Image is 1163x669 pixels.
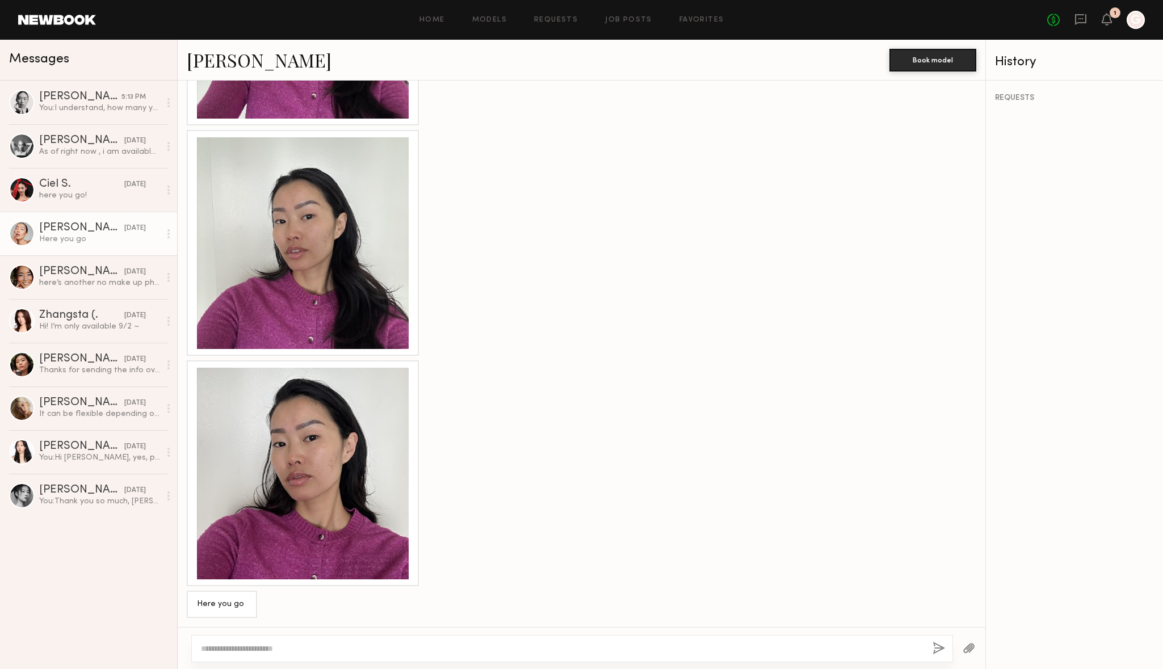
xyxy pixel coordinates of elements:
div: [PERSON_NAME] [39,266,124,277]
div: You: I understand, how many years are you comfortable with 4? [39,103,160,113]
div: [DATE] [124,485,146,496]
div: [DATE] [124,310,146,321]
div: Zhangsta (. [39,310,124,321]
div: [DATE] [124,136,146,146]
div: [PERSON_NAME] [39,354,124,365]
div: [PERSON_NAME] [39,222,124,234]
div: [DATE] [124,441,146,452]
div: 1 [1114,10,1116,16]
div: [DATE] [124,223,146,234]
a: Job Posts [605,16,652,24]
div: [DATE] [124,179,146,190]
div: [PERSON_NAME] [39,485,124,496]
div: You: Hi [PERSON_NAME], yes, please send them over. What is your availability the first week of Sept? [39,452,160,463]
a: Favorites [679,16,724,24]
a: Models [472,16,507,24]
div: [DATE] [124,398,146,409]
a: Home [419,16,445,24]
div: here’s another no make up photo taken in better day light [39,277,160,288]
a: Book model [889,54,976,64]
div: [PERSON_NAME] [39,397,124,409]
div: You: Thank you so much, [PERSON_NAME] [39,496,160,507]
div: REQUESTS [995,94,1154,102]
div: [PERSON_NAME] [39,91,121,103]
div: 5:13 PM [121,92,146,103]
a: G [1127,11,1145,29]
button: Book model [889,49,976,71]
div: It can be flexible depending on hours & usage! [39,409,160,419]
a: Requests [534,16,578,24]
div: As of right now , i am available for the entire week [39,146,160,157]
div: [DATE] [124,354,146,365]
div: [DATE] [124,267,146,277]
div: Ciel S. [39,179,124,190]
div: Here you go [197,598,247,611]
span: Messages [9,53,69,66]
div: Here you go [39,234,160,245]
div: History [995,56,1154,69]
div: Thanks for sending the info over! I’m available for those dates but the lowest I can go for the d... [39,365,160,376]
a: [PERSON_NAME] [187,48,331,72]
div: [PERSON_NAME] [39,441,124,452]
div: Hi! I’m only available 9/2 ~ [39,321,160,332]
div: here you go! [39,190,160,201]
div: [PERSON_NAME] [39,135,124,146]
